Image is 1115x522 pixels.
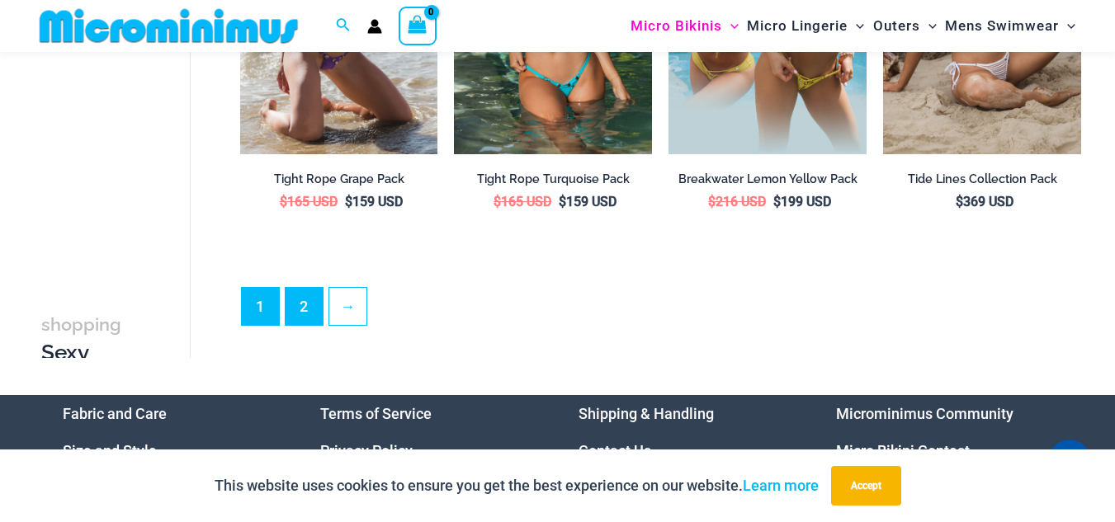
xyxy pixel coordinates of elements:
button: Accept [831,466,901,506]
bdi: 159 USD [559,194,617,209]
nav: Menu [320,395,537,506]
h2: Tight Rope Grape Pack [240,172,438,187]
a: Microminimus Community [836,405,1013,422]
a: Micro BikinisMenu ToggleMenu Toggle [626,5,743,47]
bdi: 165 USD [280,194,338,209]
a: Tight Rope Turquoise Pack [454,172,652,193]
bdi: 165 USD [494,194,551,209]
a: Privacy Policy [320,442,413,459]
a: Contact Us [579,442,651,459]
span: Micro Bikinis [631,5,722,47]
span: $ [559,194,566,209]
h2: Breakwater Lemon Yellow Pack [669,172,867,187]
bdi: 216 USD [708,194,766,209]
span: shopping [41,314,121,335]
nav: Menu [63,395,280,506]
a: Shipping & Handling [579,405,714,422]
span: $ [708,194,716,209]
a: Terms of Service [320,405,432,422]
aside: Footer Widget 4 [836,395,1053,506]
span: Menu Toggle [1059,5,1075,47]
a: Tight Rope Grape Pack [240,172,438,193]
a: Micro Bikini Contest [836,442,970,459]
a: Size and Style [63,442,157,459]
nav: Menu [836,395,1053,506]
span: Menu Toggle [920,5,937,47]
a: Account icon link [367,19,382,34]
bdi: 369 USD [956,194,1013,209]
aside: Footer Widget 3 [579,395,796,506]
a: Page 2 [286,288,323,325]
nav: Site Navigation [624,2,1082,49]
a: Mens SwimwearMenu ToggleMenu Toggle [941,5,1080,47]
aside: Footer Widget 1 [63,395,280,506]
a: OutersMenu ToggleMenu Toggle [869,5,941,47]
a: Micro LingerieMenu ToggleMenu Toggle [743,5,868,47]
span: Menu Toggle [722,5,739,47]
p: This website uses cookies to ensure you get the best experience on our website. [215,473,819,498]
aside: Footer Widget 2 [320,395,537,506]
h2: Tide Lines Collection Pack [883,172,1081,187]
h2: Tight Rope Turquoise Pack [454,172,652,187]
bdi: 199 USD [773,194,831,209]
span: $ [773,194,781,209]
span: $ [956,194,963,209]
a: Search icon link [336,16,351,36]
span: Mens Swimwear [945,5,1059,47]
img: MM SHOP LOGO FLAT [33,7,305,45]
span: Outers [873,5,920,47]
span: Menu Toggle [848,5,864,47]
nav: Menu [579,395,796,506]
a: → [329,288,366,325]
span: $ [345,194,352,209]
span: Micro Lingerie [747,5,848,47]
span: $ [494,194,501,209]
span: $ [280,194,287,209]
a: Fabric and Care [63,405,167,422]
a: View Shopping Cart, empty [399,7,437,45]
nav: Product Pagination [240,287,1081,335]
span: Page 1 [242,288,279,325]
a: Tide Lines Collection Pack [883,172,1081,193]
a: Learn more [743,477,819,494]
h3: Sexy Bikini Sets [41,310,132,422]
bdi: 159 USD [345,194,403,209]
a: Breakwater Lemon Yellow Pack [669,172,867,193]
